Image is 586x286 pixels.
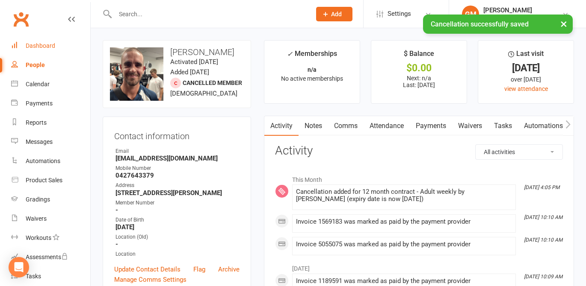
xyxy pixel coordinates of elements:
[115,199,240,207] div: Member Number
[26,254,68,260] div: Assessments
[452,116,488,136] a: Waivers
[11,55,90,75] a: People
[11,94,90,113] a: Payments
[193,264,205,274] a: Flag
[115,216,240,224] div: Date of Birth
[11,248,90,267] a: Assessments
[504,85,548,92] a: view attendance
[299,116,328,136] a: Notes
[110,47,244,57] h3: [PERSON_NAME]
[11,36,90,55] a: Dashboard
[275,260,563,273] li: [DATE]
[287,48,337,64] div: Memberships
[115,172,240,179] strong: 0427643379
[410,116,452,136] a: Payments
[26,158,60,164] div: Automations
[115,206,240,214] strong: -
[10,9,32,30] a: Clubworx
[26,100,53,107] div: Payments
[11,171,90,190] a: Product Sales
[26,81,50,88] div: Calendar
[379,75,459,88] p: Next: n/a Last: [DATE]
[379,64,459,73] div: $0.00
[423,15,573,34] div: Cancellation successfully saved
[524,237,562,243] i: [DATE] 10:10 AM
[11,75,90,94] a: Calendar
[115,250,240,258] div: Location
[518,116,569,136] a: Automations
[9,257,29,277] div: Open Intercom Messenger
[11,209,90,228] a: Waivers
[296,277,512,285] div: Invoice 1189591 was marked as paid by the payment provider
[115,181,240,190] div: Address
[486,75,566,84] div: over [DATE]
[183,79,242,86] span: Cancelled member
[26,215,47,222] div: Waivers
[462,6,479,23] div: GM
[281,75,343,82] span: No active memberships
[26,61,45,68] div: People
[218,264,240,274] a: Archive
[26,196,50,203] div: Gradings
[287,50,293,58] i: ✓
[115,155,240,162] strong: [EMAIL_ADDRESS][DOMAIN_NAME]
[488,116,518,136] a: Tasks
[115,240,240,248] strong: -
[115,147,240,155] div: Email
[316,7,352,21] button: Add
[170,90,237,97] span: [DEMOGRAPHIC_DATA]
[556,15,571,33] button: ×
[388,4,411,23] span: Settings
[328,116,364,136] a: Comms
[26,42,55,49] div: Dashboard
[11,152,90,171] a: Automations
[26,138,53,145] div: Messages
[308,66,317,73] strong: n/a
[524,214,562,220] i: [DATE] 10:10 AM
[11,228,90,248] a: Workouts
[26,119,47,126] div: Reports
[170,58,218,66] time: Activated [DATE]
[114,128,240,141] h3: Contact information
[26,177,62,184] div: Product Sales
[115,223,240,231] strong: [DATE]
[11,267,90,286] a: Tasks
[26,234,51,241] div: Workouts
[296,218,512,225] div: Invoice 1569183 was marked as paid by the payment provider
[114,264,181,274] a: Update Contact Details
[115,233,240,241] div: Location (Old)
[483,14,562,22] div: Garage [GEOGRAPHIC_DATA]
[508,48,544,64] div: Last visit
[110,47,163,101] img: image1678781507.png
[11,190,90,209] a: Gradings
[114,274,186,285] a: Manage Comms Settings
[486,64,566,73] div: [DATE]
[11,132,90,152] a: Messages
[296,188,512,203] div: Cancellation added for 12 month contract - Adult weekly by [PERSON_NAME] (expiry date is now [DATE])
[524,274,562,280] i: [DATE] 10:09 AM
[115,164,240,172] div: Mobile Number
[404,48,434,64] div: $ Balance
[11,113,90,132] a: Reports
[275,171,563,184] li: This Month
[296,241,512,248] div: Invoice 5055075 was marked as paid by the payment provider
[264,116,299,136] a: Activity
[364,116,410,136] a: Attendance
[170,68,209,76] time: Added [DATE]
[483,6,562,14] div: [PERSON_NAME]
[112,8,305,20] input: Search...
[331,11,342,18] span: Add
[26,273,41,280] div: Tasks
[524,184,559,190] i: [DATE] 4:05 PM
[275,144,563,158] h3: Activity
[115,189,240,197] strong: [STREET_ADDRESS][PERSON_NAME]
